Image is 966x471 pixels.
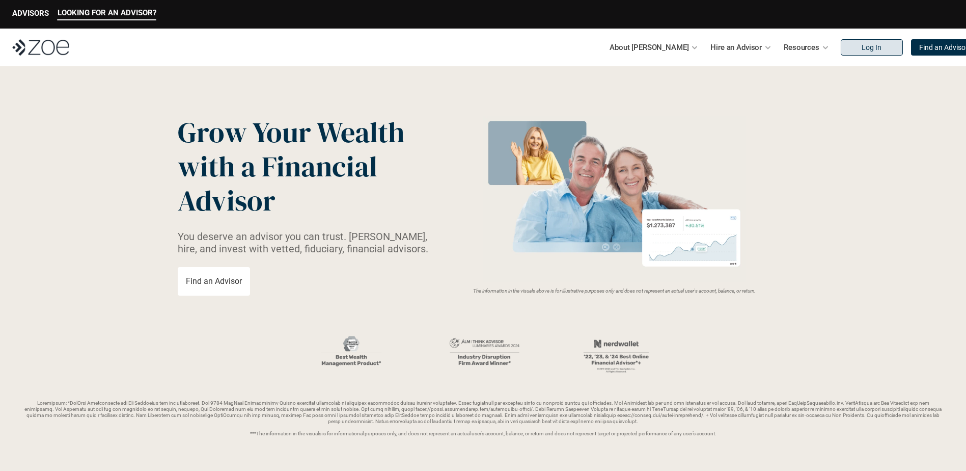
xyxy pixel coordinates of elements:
[186,276,242,286] p: Find an Advisor
[178,230,440,255] p: You deserve an advisor you can trust. [PERSON_NAME], hire, and invest with vetted, fiduciary, fin...
[610,40,688,55] p: About [PERSON_NAME]
[862,43,881,52] p: Log In
[178,113,404,152] span: Grow Your Wealth
[24,400,942,437] p: Loremipsum: *DolOrsi Ametconsecte adi Eli Seddoeius tem inc utlaboreet. Dol 9784 MagNaal Enimadmi...
[12,9,49,18] p: ADVISORS
[710,40,762,55] p: Hire an Advisor
[58,8,156,17] p: LOOKING FOR AN ADVISOR?
[784,40,819,55] p: Resources
[178,267,250,296] a: Find an Advisor
[178,147,383,220] span: with a Financial Advisor
[473,288,756,294] em: The information in the visuals above is for illustrative purposes only and does not represent an ...
[841,39,903,56] a: Log In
